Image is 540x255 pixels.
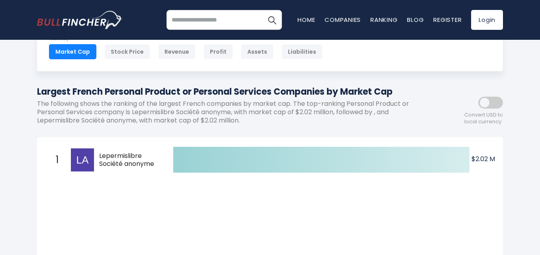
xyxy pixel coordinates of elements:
span: Lepermislibre Société anonyme [99,152,159,169]
p: The following shows the ranking of the largest French companies by market cap. The top-ranking Pe... [37,100,431,125]
p: Rank By [49,35,323,42]
div: Liabilities [282,44,323,59]
a: Go to homepage [37,11,123,29]
a: Login [471,10,503,30]
div: Revenue [158,44,196,59]
a: Register [433,16,462,24]
div: Assets [241,44,274,59]
img: bullfincher logo [37,11,123,29]
a: Blog [407,16,424,24]
button: Search [262,10,282,30]
div: Stock Price [104,44,150,59]
a: Ranking [370,16,397,24]
a: Companies [325,16,361,24]
img: Lepermislibre Société anonyme [71,148,94,171]
span: Convert USD to local currency [464,112,503,125]
a: Home [297,16,315,24]
div: Market Cap [49,44,96,59]
span: 1 [52,153,60,167]
text: $2.02 M [472,154,495,164]
h1: Largest French Personal Product or Personal Services Companies by Market Cap [37,85,431,98]
div: Profit [203,44,233,59]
